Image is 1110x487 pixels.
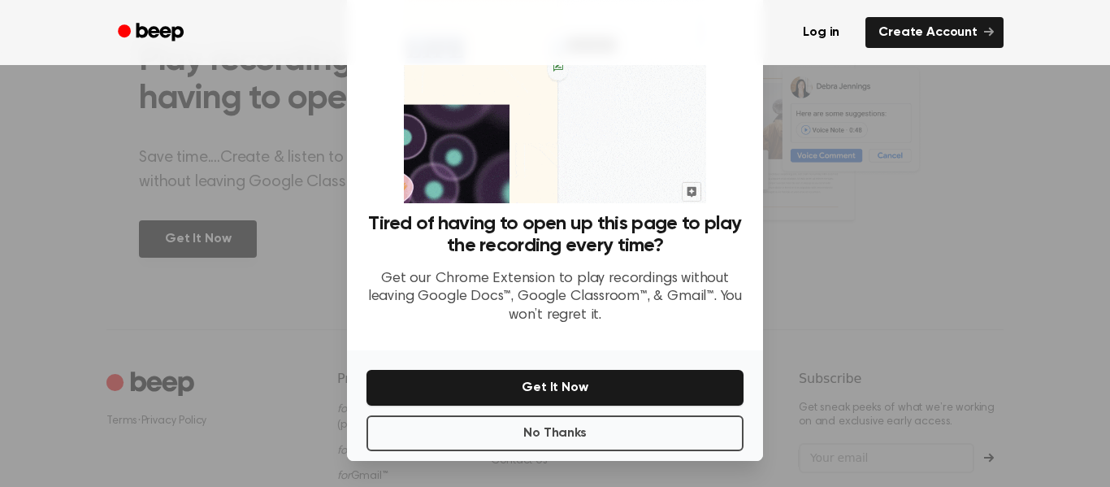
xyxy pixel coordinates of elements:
p: Get our Chrome Extension to play recordings without leaving Google Docs™, Google Classroom™, & Gm... [366,270,744,325]
button: No Thanks [366,415,744,451]
a: Create Account [865,17,1004,48]
a: Log in [787,14,856,51]
button: Get It Now [366,370,744,406]
a: Beep [106,17,198,49]
h3: Tired of having to open up this page to play the recording every time? [366,213,744,257]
